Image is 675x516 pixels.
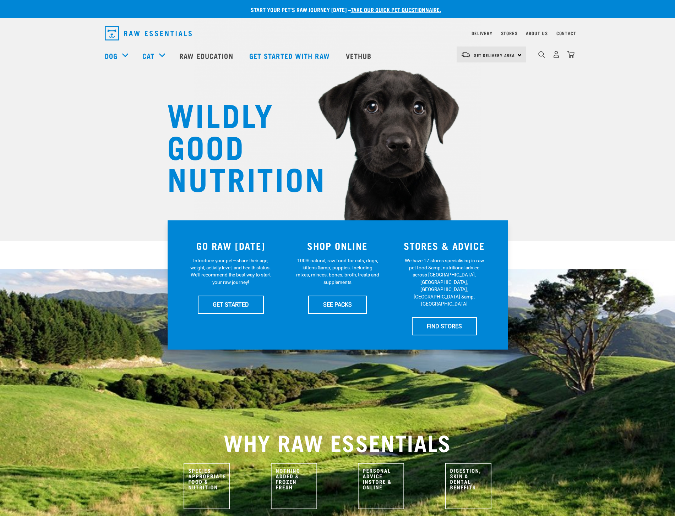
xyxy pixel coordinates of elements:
[271,463,317,509] img: Nothing Added
[296,257,379,286] p: 100% natural, raw food for cats, dogs, kittens &amp; puppies. Including mixes, minces, bones, bro...
[184,463,230,509] img: Species Appropriate Nutrition
[172,42,242,70] a: Raw Education
[308,296,367,313] a: SEE PACKS
[472,32,492,34] a: Delivery
[552,51,560,58] img: user.png
[242,42,339,70] a: Get started with Raw
[395,240,494,251] h3: STORES & ADVICE
[567,51,575,58] img: home-icon@2x.png
[501,32,518,34] a: Stores
[538,51,545,58] img: home-icon-1@2x.png
[556,32,576,34] a: Contact
[351,8,441,11] a: take our quick pet questionnaire.
[526,32,548,34] a: About Us
[99,23,576,43] nav: dropdown navigation
[445,463,491,509] img: Raw Benefits
[189,257,272,286] p: Introduce your pet—share their age, weight, activity level, and health status. We'll recommend th...
[182,240,280,251] h3: GO RAW [DATE]
[358,463,404,509] img: Personal Advice
[198,296,264,313] a: GET STARTED
[412,317,477,335] a: FIND STORES
[474,54,515,56] span: Set Delivery Area
[105,429,571,455] h2: WHY RAW ESSENTIALS
[288,240,387,251] h3: SHOP ONLINE
[105,26,192,40] img: Raw Essentials Logo
[339,42,381,70] a: Vethub
[403,257,486,308] p: We have 17 stores specialising in raw pet food &amp; nutritional advice across [GEOGRAPHIC_DATA],...
[461,51,470,58] img: van-moving.png
[142,50,154,61] a: Cat
[105,50,118,61] a: Dog
[167,98,309,193] h1: WILDLY GOOD NUTRITION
